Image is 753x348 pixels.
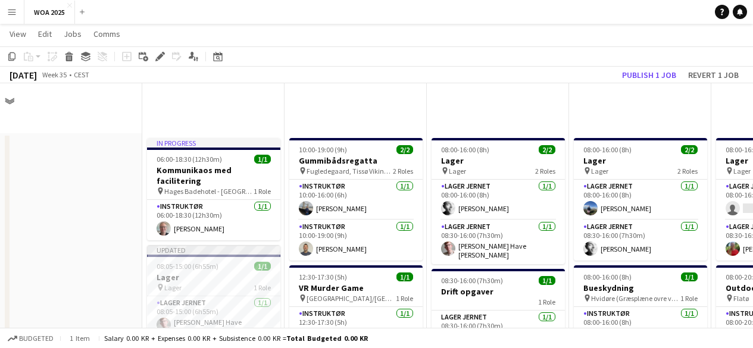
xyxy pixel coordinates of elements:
app-card-role: Instruktør1/108:00-16:00 (8h)[PERSON_NAME] [574,307,707,347]
app-card-role: Lager Jernet1/108:30-16:00 (7h30m)[PERSON_NAME] Have [PERSON_NAME] [432,220,565,264]
span: 06:00-18:30 (12h30m) [157,155,222,164]
span: Jobs [64,29,82,39]
button: Publish 1 job [617,67,681,83]
app-card-role: Lager Jernet1/108:00-16:00 (8h)[PERSON_NAME] [574,180,707,220]
h3: VR Murder Game [289,283,423,293]
span: 1 Role [254,187,271,196]
span: Hvidøre (Græsplæne ovre ved [GEOGRAPHIC_DATA]) [591,294,680,303]
app-job-card: 10:00-19:00 (9h)2/2Gummibådsregatta Fugledegaard, Tissø Vikingecenter2 RolesInstruktør1/110:00-16... [289,138,423,261]
span: Total Budgeted 0.00 KR [286,334,368,343]
span: Lager [164,283,182,292]
span: 2/2 [396,145,413,154]
span: 1 Role [254,283,271,292]
span: 1/1 [539,276,555,285]
app-job-card: Updated08:05-15:00 (6h55m)1/1Lager Lager1 RoleLager Jernet1/108:05-15:00 (6h55m)[PERSON_NAME] Hav... [147,245,280,340]
a: Edit [33,26,57,42]
app-card-role: Lager Jernet1/108:30-16:00 (7h30m)[PERSON_NAME] [574,220,707,261]
span: 2 Roles [535,167,555,175]
h3: Bueskydning [574,283,707,293]
span: 2/2 [539,145,555,154]
app-card-role: Lager Jernet1/108:00-16:00 (8h)[PERSON_NAME] [432,180,565,220]
span: Lager [449,167,466,175]
app-card-role: Instruktør1/106:00-18:30 (12h30m)[PERSON_NAME] [147,200,280,240]
h3: Kommunikaos med facilitering [147,165,280,186]
app-job-card: 08:00-16:00 (8h)2/2Lager Lager2 RolesLager Jernet1/108:00-16:00 (8h)[PERSON_NAME]Lager Jernet1/10... [574,138,707,261]
span: View [10,29,26,39]
span: 1 item [65,334,94,343]
a: View [5,26,31,42]
div: Updated [147,245,280,255]
app-job-card: 12:30-17:30 (5h)1/1VR Murder Game [GEOGRAPHIC_DATA]/[GEOGRAPHIC_DATA]1 RoleInstruktør1/112:30-17:... [289,265,423,347]
span: 1/1 [254,262,271,271]
a: Comms [89,26,125,42]
span: 2 Roles [393,167,413,175]
span: Lager [591,167,608,175]
span: Hages Badehotel - [GEOGRAPHIC_DATA] [164,187,254,196]
app-card-role: Instruktør1/110:00-19:00 (9h)[PERSON_NAME] [289,220,423,261]
span: Comms [93,29,120,39]
div: CEST [74,70,89,79]
span: 08:00-16:00 (8h) [583,272,632,281]
h3: Drift opgaver [432,286,565,297]
span: 1/1 [396,272,413,281]
span: 08:00-16:00 (8h) [583,145,632,154]
span: 08:30-16:00 (7h30m) [441,276,503,285]
span: Flatø [733,294,749,303]
span: Budgeted [19,334,54,343]
div: In progress [147,138,280,148]
h3: Gummibådsregatta [289,155,423,166]
app-card-role: Lager Jernet1/108:05-15:00 (6h55m)[PERSON_NAME] Have [PERSON_NAME] [147,296,280,340]
a: Jobs [59,26,86,42]
span: 1 Role [396,294,413,303]
button: WOA 2025 [24,1,75,24]
span: Edit [38,29,52,39]
span: 08:00-16:00 (8h) [441,145,489,154]
app-job-card: 08:00-16:00 (8h)2/2Lager Lager2 RolesLager Jernet1/108:00-16:00 (8h)[PERSON_NAME]Lager Jernet1/10... [432,138,565,264]
app-job-card: 08:00-16:00 (8h)1/1Bueskydning Hvidøre (Græsplæne ovre ved [GEOGRAPHIC_DATA])1 RoleInstruktør1/10... [574,265,707,347]
span: Lager [733,167,751,175]
div: [DATE] [10,69,37,81]
app-card-role: Instruktør1/110:00-16:00 (6h)[PERSON_NAME] [289,180,423,220]
span: 2 Roles [677,167,698,175]
app-job-card: In progress06:00-18:30 (12h30m)1/1Kommunikaos med facilitering Hages Badehotel - [GEOGRAPHIC_DATA... [147,138,280,240]
div: Salary 0.00 KR + Expenses 0.00 KR + Subsistence 0.00 KR = [104,334,368,343]
button: Budgeted [6,332,55,345]
span: 10:00-19:00 (9h) [299,145,347,154]
span: 12:30-17:30 (5h) [299,272,347,281]
span: 2/2 [681,145,698,154]
button: Revert 1 job [683,67,743,83]
span: 1 Role [538,297,555,306]
h3: Lager [147,272,280,283]
h3: Lager [432,155,565,166]
span: 1/1 [254,155,271,164]
span: 1/1 [681,272,698,281]
h3: Lager [574,155,707,166]
span: 1 Role [680,294,698,303]
span: Fugledegaard, Tissø Vikingecenter [307,167,393,175]
span: 08:05-15:00 (6h55m) [157,262,218,271]
span: Week 35 [39,70,69,79]
app-card-role: Instruktør1/112:30-17:30 (5h)[PERSON_NAME] [289,307,423,347]
span: [GEOGRAPHIC_DATA]/[GEOGRAPHIC_DATA] [307,294,396,303]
